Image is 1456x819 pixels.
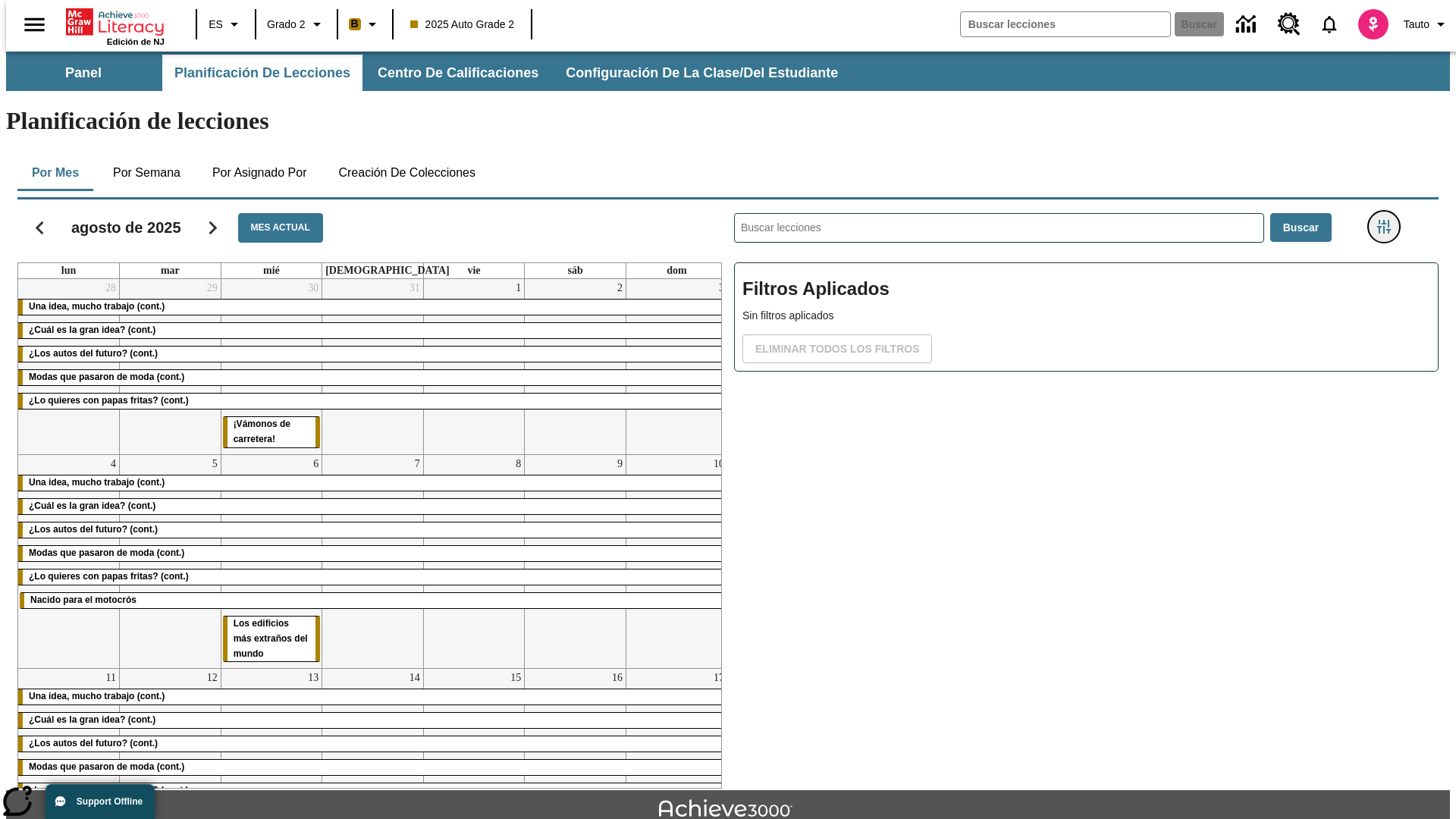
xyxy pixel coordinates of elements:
[30,595,136,605] span: Nacido para el motocrós
[29,571,189,582] span: ¿Lo quieres con papas fritas? (cont.)
[29,477,165,488] span: Una idea, mucho trabajo (cont.)
[29,500,155,511] span: ¿Cuál es la gran idea? (cont.)
[18,475,727,491] div: Una idea, mucho trabajo (cont.)
[103,669,119,687] a: 11 de agosto de 2025
[267,17,306,33] span: Grado 2
[158,263,183,278] a: martes
[322,279,424,454] td: 31 de julio de 2025
[507,669,524,687] a: 15 de agosto de 2025
[614,455,626,473] a: 9 de agosto de 2025
[6,52,1450,91] div: Subbarra de navegación
[18,394,727,409] div: ¿Lo quieres con papas fritas? (cont.)
[193,209,232,247] button: Seguir
[343,11,388,38] button: Boost El color de la clase es anaranjado claro. Cambiar el color de la clase.
[6,107,1450,135] h1: Planificación de lecciones
[107,37,165,46] span: Edición de NJ
[200,155,319,191] button: Por asignado por
[410,17,515,33] span: 2025 Auto Grade 2
[18,347,727,362] div: ¿Los autos del futuro? (cont.)
[18,323,727,338] div: ¿Cuál es la gran idea? (cont.)
[77,796,143,807] span: Support Offline
[664,263,689,278] a: domingo
[18,760,727,775] div: Modas que pasaron de moda (cont.)
[209,455,221,473] a: 5 de agosto de 2025
[406,669,423,687] a: 14 de agosto de 2025
[102,279,119,297] a: 28 de julio de 2025
[20,593,726,608] div: Nacido para el motocrós
[305,279,322,297] a: 30 de julio de 2025
[66,7,165,37] a: Portada
[108,455,119,473] a: 4 de agosto de 2025
[322,263,453,278] a: jueves
[351,14,359,33] span: B
[1270,213,1332,243] button: Buscar
[18,546,727,561] div: Modas que pasaron de moda (cont.)
[18,300,727,315] div: Una idea, mucho trabajo (cont.)
[564,263,585,278] a: sábado
[1369,212,1399,242] button: Menú lateral de filtros
[204,279,221,297] a: 29 de julio de 2025
[722,193,1439,789] div: Buscar
[101,155,193,191] button: Por semana
[5,193,722,789] div: Calendario
[513,279,524,297] a: 1 de agosto de 2025
[310,455,322,473] a: 6 de agosto de 2025
[1404,17,1429,33] span: Tauto
[29,301,165,312] span: Una idea, mucho trabajo (cont.)
[18,454,120,669] td: 4 de agosto de 2025
[66,5,165,46] div: Portada
[735,214,1263,242] input: Buscar lecciones
[29,524,158,535] span: ¿Los autos del futuro? (cont.)
[711,669,727,687] a: 17 de agosto de 2025
[18,570,727,585] div: ¿Lo quieres con papas fritas? (cont.)
[18,370,727,385] div: Modas que pasaron de moda (cont.)
[29,372,184,382] span: Modas que pasaron de moda (cont.)
[58,263,79,278] a: lunes
[525,454,626,669] td: 9 de agosto de 2025
[29,714,155,725] span: ¿Cuál es la gran idea? (cont.)
[261,11,332,38] button: Grado: Grado 2, Elige un grado
[204,669,221,687] a: 12 de agosto de 2025
[716,279,727,297] a: 3 de agosto de 2025
[221,279,322,454] td: 30 de julio de 2025
[18,279,120,454] td: 28 de julio de 2025
[609,669,626,687] a: 16 de agosto de 2025
[234,618,308,659] span: Los edificios más extraños del mundo
[711,455,727,473] a: 10 de agosto de 2025
[18,689,727,704] div: Una idea, mucho trabajo (cont.)
[1269,4,1310,45] a: Centro de recursos, Se abrirá en una pestaña nueva.
[1349,5,1398,44] button: Escoja un nuevo avatar
[29,761,184,772] span: Modas que pasaron de moda (cont.)
[742,308,1430,324] p: Sin filtros aplicados
[202,11,250,38] button: Lenguaje: ES, Selecciona un idioma
[18,783,727,799] div: ¿Lo quieres con papas fritas? (cont.)
[29,738,158,748] span: ¿Los autos del futuro? (cont.)
[1310,5,1349,44] a: Notificaciones
[71,218,181,237] h2: agosto de 2025
[18,713,727,728] div: ¿Cuál es la gran idea? (cont.)
[18,499,727,514] div: ¿Cuál es la gran idea? (cont.)
[423,454,525,669] td: 8 de agosto de 2025
[18,522,727,538] div: ¿Los autos del futuro? (cont.)
[734,262,1439,372] div: Filtros Aplicados
[626,279,727,454] td: 3 de agosto de 2025
[45,784,155,819] button: Support Offline
[234,419,290,444] span: ¡Vámonos de carretera!
[162,55,362,91] button: Planificación de lecciones
[29,325,155,335] span: ¿Cuál es la gran idea? (cont.)
[1398,11,1456,38] button: Perfil/Configuración
[209,17,223,33] span: ES
[260,263,283,278] a: miércoles
[326,155,488,191] button: Creación de colecciones
[554,55,850,91] button: Configuración de la clase/del estudiante
[626,454,727,669] td: 10 de agosto de 2025
[223,617,321,662] div: Los edificios más extraños del mundo
[18,736,727,752] div: ¿Los autos del futuro? (cont.)
[120,454,221,669] td: 5 de agosto de 2025
[221,454,322,669] td: 6 de agosto de 2025
[8,55,159,91] button: Panel
[406,279,423,297] a: 31 de julio de 2025
[223,417,321,447] div: ¡Vámonos de carretera!
[423,279,525,454] td: 1 de agosto de 2025
[525,279,626,454] td: 2 de agosto de 2025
